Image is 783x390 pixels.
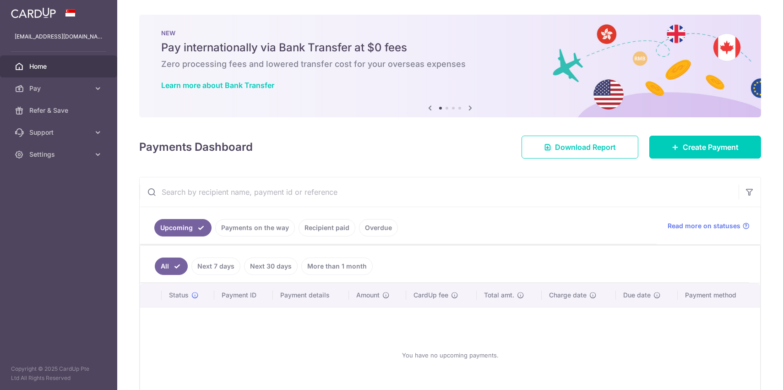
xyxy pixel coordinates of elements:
[155,258,188,275] a: All
[191,258,240,275] a: Next 7 days
[29,84,90,93] span: Pay
[668,221,750,231] a: Read more on statuses
[359,219,398,236] a: Overdue
[623,291,651,300] span: Due date
[244,258,298,275] a: Next 30 days
[484,291,514,300] span: Total amt.
[139,15,761,117] img: Bank transfer banner
[140,177,739,207] input: Search by recipient name, payment id or reference
[215,219,295,236] a: Payments on the way
[724,363,774,385] iframe: Opens a widget where you can find more information
[161,59,739,70] h6: Zero processing fees and lowered transfer cost for your overseas expenses
[549,291,587,300] span: Charge date
[356,291,380,300] span: Amount
[214,283,273,307] th: Payment ID
[29,150,90,159] span: Settings
[29,128,90,137] span: Support
[15,32,103,41] p: [EMAIL_ADDRESS][DOMAIN_NAME]
[29,62,90,71] span: Home
[649,136,761,159] a: Create Payment
[139,139,253,155] h4: Payments Dashboard
[301,258,373,275] a: More than 1 month
[273,283,349,307] th: Payment details
[668,221,740,231] span: Read more on statuses
[522,136,638,159] a: Download Report
[413,291,448,300] span: CardUp fee
[161,81,274,90] a: Learn more about Bank Transfer
[299,219,355,236] a: Recipient paid
[11,7,56,18] img: CardUp
[683,142,739,153] span: Create Payment
[161,40,739,55] h5: Pay internationally via Bank Transfer at $0 fees
[154,219,212,236] a: Upcoming
[29,106,90,115] span: Refer & Save
[169,291,189,300] span: Status
[555,142,616,153] span: Download Report
[678,283,760,307] th: Payment method
[161,29,739,37] p: NEW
